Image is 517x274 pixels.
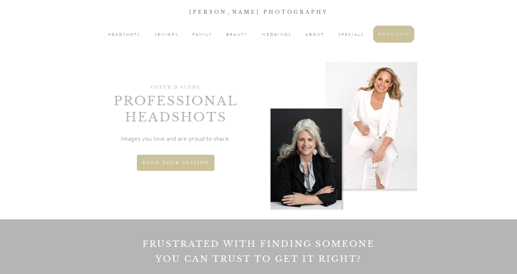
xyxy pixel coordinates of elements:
a: SENIORS [155,31,178,38]
a: BOOK NOW [378,31,409,38]
span: Professional headshots [114,93,238,125]
span: BOOK YOUR SESSION [142,160,209,165]
a: BEAUTY [226,31,248,38]
a: WEDDINGS [262,31,291,38]
h2: you can trust to get it right? [13,253,504,268]
a: BOOK YOUR SESSION [137,155,215,171]
p: [PERSON_NAME] Photography [0,8,517,16]
a: ABOUT [306,31,324,38]
a: HEADSHOTS [108,31,141,38]
p: Images you love and are proud to share. [121,129,230,148]
h1: COEUR D'ALENE [96,85,256,93]
a: SPECIALS [339,31,364,38]
img: Braning collage [261,54,422,215]
a: FAMILY [193,31,212,38]
h2: Frustrated with finding someone [13,238,504,253]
